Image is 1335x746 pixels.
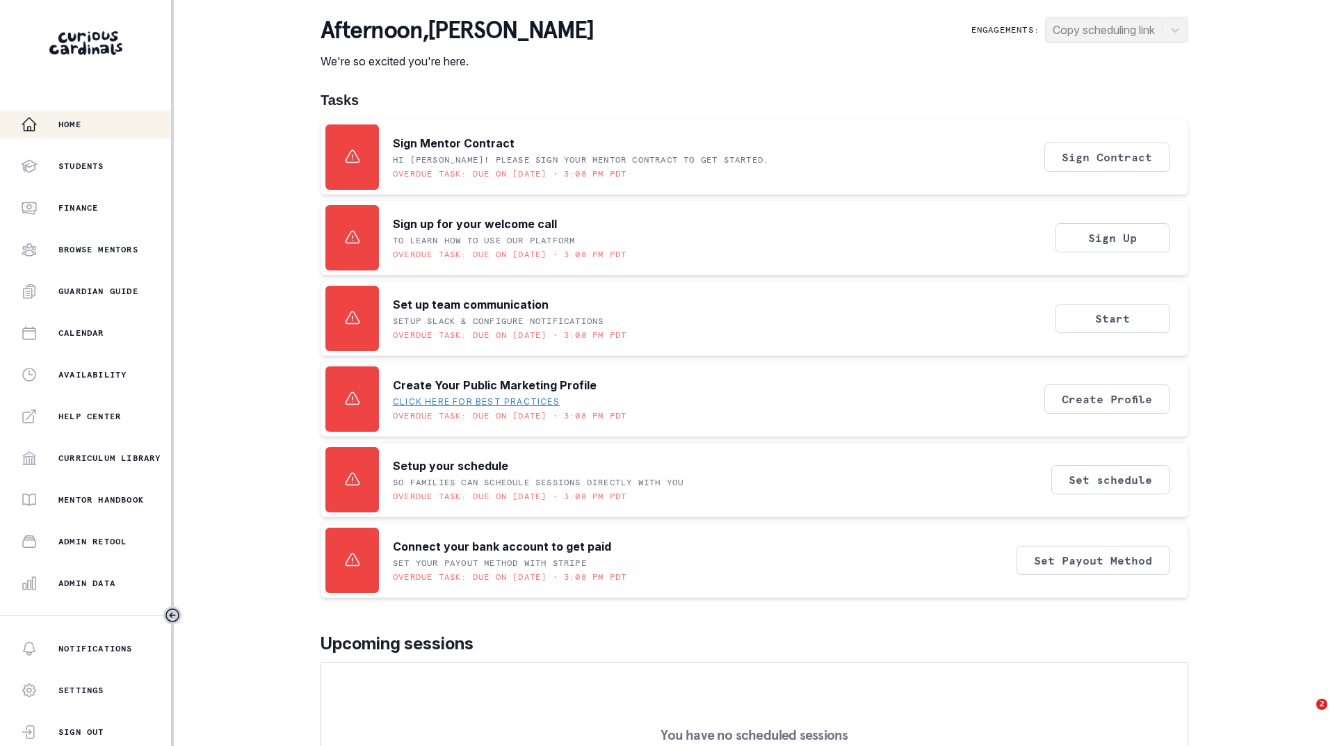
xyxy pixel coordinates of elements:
a: Click here for best practices [393,396,560,407]
p: Set up team communication [393,296,549,313]
p: Settings [58,685,104,696]
button: Sign Contract [1044,143,1170,172]
p: Admin Retool [58,536,127,547]
span: 2 [1316,699,1327,710]
p: Help Center [58,411,121,422]
p: Hi [PERSON_NAME]! Please sign your mentor contract to get started. [393,154,769,165]
p: SO FAMILIES CAN SCHEDULE SESSIONS DIRECTLY WITH YOU [393,477,683,488]
p: Sign up for your welcome call [393,216,557,232]
h1: Tasks [321,92,1188,108]
p: Create Your Public Marketing Profile [393,377,597,394]
p: Guardian Guide [58,286,138,297]
button: Set Payout Method [1017,546,1170,575]
p: Overdue task: Due on [DATE] • 3:08 PM PDT [393,249,626,260]
p: afternoon , [PERSON_NAME] [321,17,594,44]
img: Curious Cardinals Logo [49,31,122,55]
p: Home [58,119,81,130]
p: Connect your bank account to get paid [393,538,611,555]
p: We're so excited you're here. [321,53,594,70]
button: Create Profile [1044,384,1170,414]
p: Setup Slack & Configure Notifications [393,316,604,327]
button: Start [1055,304,1170,333]
iframe: Intercom live chat [1288,699,1321,732]
p: Curriculum Library [58,453,161,464]
p: Mentor Handbook [58,494,144,505]
p: Upcoming sessions [321,631,1188,656]
p: Sign Out [58,727,104,738]
p: Overdue task: Due on [DATE] • 3:08 PM PDT [393,491,626,502]
p: To learn how to use our platform [393,235,575,246]
p: Admin Data [58,578,115,589]
p: Students [58,161,104,172]
p: Sign Mentor Contract [393,135,515,152]
p: Notifications [58,643,133,654]
p: Set your payout method with Stripe [393,558,587,569]
p: Overdue task: Due on [DATE] • 3:08 PM PDT [393,571,626,583]
p: Calendar [58,327,104,339]
p: Engagements: [971,24,1039,35]
p: Finance [58,202,98,213]
p: You have no scheduled sessions [661,728,848,742]
button: Sign Up [1055,223,1170,252]
p: Browse Mentors [58,244,138,255]
p: Overdue task: Due on [DATE] • 3:08 PM PDT [393,168,626,179]
p: Availability [58,369,127,380]
button: Toggle sidebar [163,606,181,624]
p: Overdue task: Due on [DATE] • 3:08 PM PDT [393,330,626,341]
button: Set schedule [1051,465,1170,494]
p: Overdue task: Due on [DATE] • 3:08 PM PDT [393,410,626,421]
p: Setup your schedule [393,457,508,474]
